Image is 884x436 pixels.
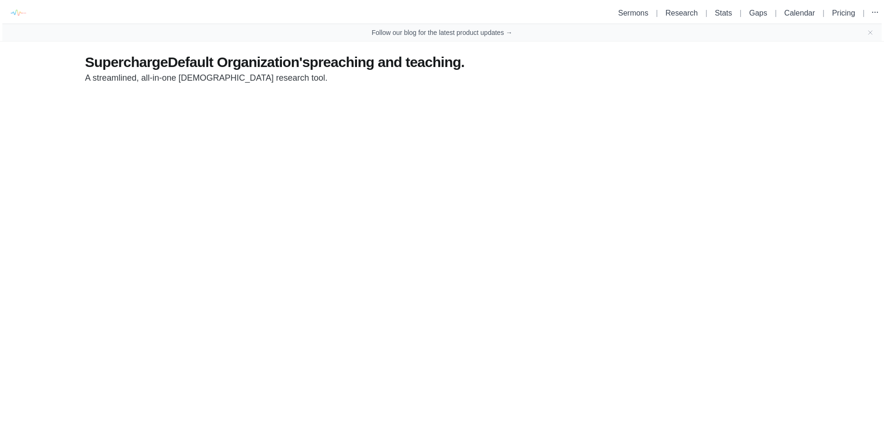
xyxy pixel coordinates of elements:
a: Pricing [832,9,855,17]
a: Research [665,9,697,17]
button: Close banner [867,29,874,36]
li: | [736,8,745,19]
li: | [819,8,828,19]
li: | [652,8,662,19]
p: A streamlined, all-in-one [DEMOGRAPHIC_DATA] research tool. [85,72,799,84]
a: Stats [715,9,732,17]
li: | [702,8,711,19]
img: logo [7,2,28,24]
li: | [771,8,781,19]
iframe: Drift Widget Chat Controller [837,389,873,425]
a: Follow our blog for the latest product updates → [372,28,512,37]
a: Calendar [784,9,815,17]
li: | [859,8,868,19]
h2: Supercharge Default Organization 's preaching and teaching. [85,53,799,72]
a: Gaps [749,9,767,17]
a: Sermons [618,9,648,17]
